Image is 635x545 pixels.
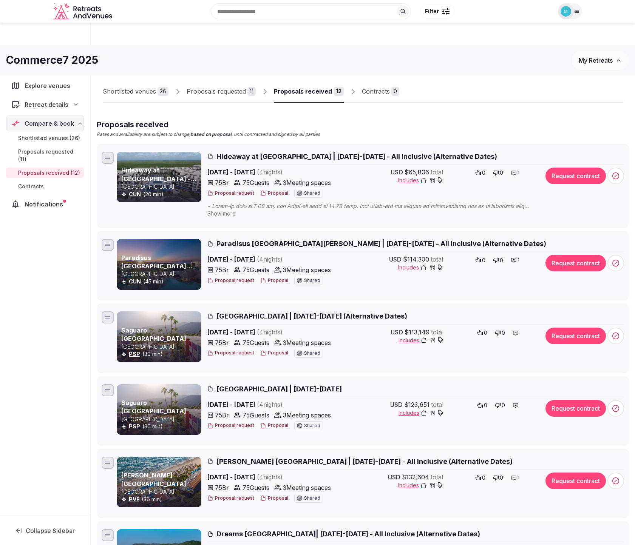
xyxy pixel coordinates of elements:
p: [GEOGRAPHIC_DATA] [121,488,200,496]
button: Includes [398,482,443,489]
div: Shortlisted venues [103,87,156,96]
span: ( 4 night s ) [257,256,283,263]
span: [GEOGRAPHIC_DATA] | [DATE]-[DATE] [216,384,342,394]
button: 0 [493,328,507,338]
span: 0 [500,474,503,482]
div: 0 [391,87,399,96]
button: Includes [399,337,443,344]
a: Hideaway at [GEOGRAPHIC_DATA] - Adults Only [121,166,196,191]
span: 75 Br [215,338,229,347]
span: total [431,473,443,482]
button: Request contract [545,473,606,489]
span: total [431,400,443,409]
span: ( 4 night s ) [257,328,283,336]
span: 0 [500,257,503,264]
span: Paradisus [GEOGRAPHIC_DATA][PERSON_NAME] | [DATE]-[DATE] - All Inclusive (Alternative Dates) [216,239,546,248]
span: Shortlisted venues (26) [18,134,80,142]
span: Includes [398,264,443,271]
button: Request contract [545,168,606,184]
span: [DATE] - [DATE] [207,328,340,337]
span: 75 Guests [243,265,269,274]
span: USD [388,473,400,482]
div: 12 [334,87,344,96]
a: PSP [129,423,140,430]
button: 0 [491,168,505,178]
span: [DATE] - [DATE] [207,473,340,482]
span: My Retreats [579,57,613,64]
span: Hideaway at [GEOGRAPHIC_DATA] | [DATE]-[DATE] - All Inclusive (Alternative Dates) [216,152,497,161]
span: Shared [304,496,320,500]
p: [GEOGRAPHIC_DATA] [121,343,200,351]
button: My Retreats [572,51,629,70]
a: Notifications [6,196,84,212]
button: 0 [491,255,505,265]
img: michael.ofarrell [561,6,571,17]
button: 0 [473,473,488,483]
button: Request contract [545,328,606,344]
span: 0 [502,402,505,409]
button: Collapse Sidebar [6,522,84,539]
span: Explore venues [25,81,73,90]
div: Proposals received [274,87,332,96]
a: Paradisus [GEOGRAPHIC_DATA][PERSON_NAME] - [GEOGRAPHIC_DATA] [121,254,192,287]
span: 75 Guests [243,483,269,492]
span: ( 4 night s ) [257,473,283,481]
a: Proposals received (12) [6,168,84,178]
button: Proposal request [207,350,254,356]
span: Contracts [18,183,44,190]
a: CUN [129,278,141,285]
a: Visit the homepage [53,3,114,20]
span: 75 Guests [243,178,269,187]
a: Contracts [6,181,84,192]
div: Proposals requested [187,87,246,96]
button: Proposal request [207,422,254,429]
p: [GEOGRAPHIC_DATA] [121,416,200,423]
button: 0 [475,400,490,411]
button: Includes [398,177,443,184]
span: 3 Meeting spaces [283,178,331,187]
button: Proposal [260,495,288,502]
button: Proposal [260,350,288,356]
span: • Lorem-ip dolo si 7:08 am, con Adipi-eli sedd ei 14:78 temp. Inci utlab-etd ma aliquae ad minimv... [207,202,546,210]
a: Proposals requested11 [187,81,256,103]
span: 1 [518,475,519,481]
span: $113,149 [405,328,430,337]
button: 0 [493,400,507,411]
span: USD [391,168,403,177]
span: USD [391,328,403,337]
span: $65,806 [405,168,429,177]
button: PSP [129,350,140,358]
span: Shared [304,278,320,283]
span: 0 [500,169,503,177]
span: USD [389,255,402,264]
button: Filter [420,4,454,18]
span: Dreams [GEOGRAPHIC_DATA]| [DATE]-[DATE] - All Inclusive (Alternative Dates) [216,529,480,539]
svg: Retreats and Venues company logo [53,3,114,20]
span: 3 Meeting spaces [283,338,331,347]
span: Filter [425,8,439,15]
p: [GEOGRAPHIC_DATA] [121,183,200,191]
span: Shared [304,191,320,196]
p: Rates and availability are subject to change, , until contracted and signed by all parties [97,131,320,138]
div: 11 [247,87,256,96]
button: Proposal request [207,277,254,284]
span: 3 Meeting spaces [283,265,331,274]
a: Explore venues [6,78,84,94]
a: PVF [129,496,139,502]
span: [DATE] - [DATE] [207,255,340,264]
a: CUN [129,191,141,197]
button: Proposal [260,190,288,197]
h2: Proposals received [97,119,320,130]
span: 1 [518,257,519,263]
span: Collapse Sidebar [26,527,75,534]
button: 0 [475,328,490,338]
span: ( 4 night s ) [257,168,283,176]
span: 75 Guests [243,411,269,420]
a: [PERSON_NAME] [GEOGRAPHIC_DATA] [121,471,186,487]
a: Contracts0 [362,81,399,103]
span: 3 Meeting spaces [283,483,331,492]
